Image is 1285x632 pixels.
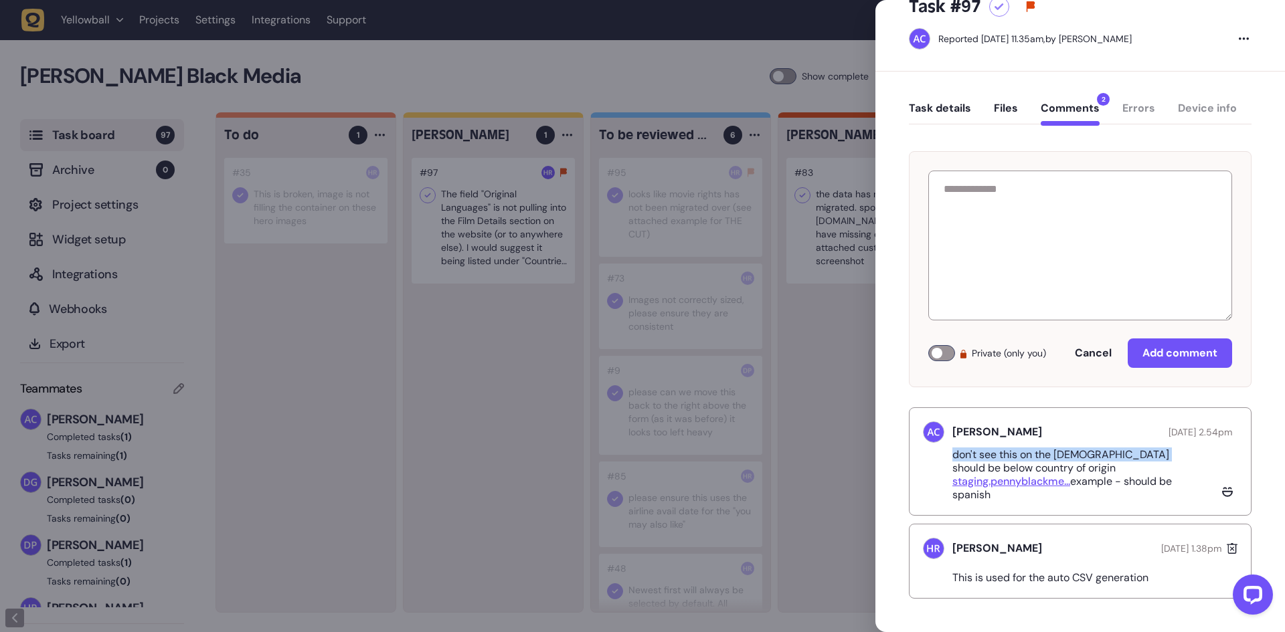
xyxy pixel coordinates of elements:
[1041,102,1100,126] button: Comments
[1169,426,1232,438] span: [DATE] 2.54pm
[952,571,1159,585] p: This is used for the auto CSV generation
[910,29,930,49] img: Ameet Chohan
[952,542,1042,555] h5: [PERSON_NAME]
[1142,346,1217,360] span: Add comment
[1222,569,1278,625] iframe: LiveChat chat widget
[1025,1,1036,12] svg: High priority
[1128,338,1232,368] button: Add comment
[1161,542,1221,554] span: [DATE] 1.38pm
[938,33,1045,45] div: Reported [DATE] 11.35am,
[1061,340,1125,366] button: Cancel
[1097,93,1110,106] span: 2
[909,102,971,126] button: Task details
[1075,346,1112,360] span: Cancel
[952,448,1217,502] p: don't see this on the [DEMOGRAPHIC_DATA] should be below country of origin example - should be sp...
[972,345,1046,361] span: Private (only you)
[952,425,1042,439] h5: [PERSON_NAME]
[952,474,1070,488] a: staging.pennyblackme...
[994,102,1018,126] button: Files
[938,32,1132,45] div: by [PERSON_NAME]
